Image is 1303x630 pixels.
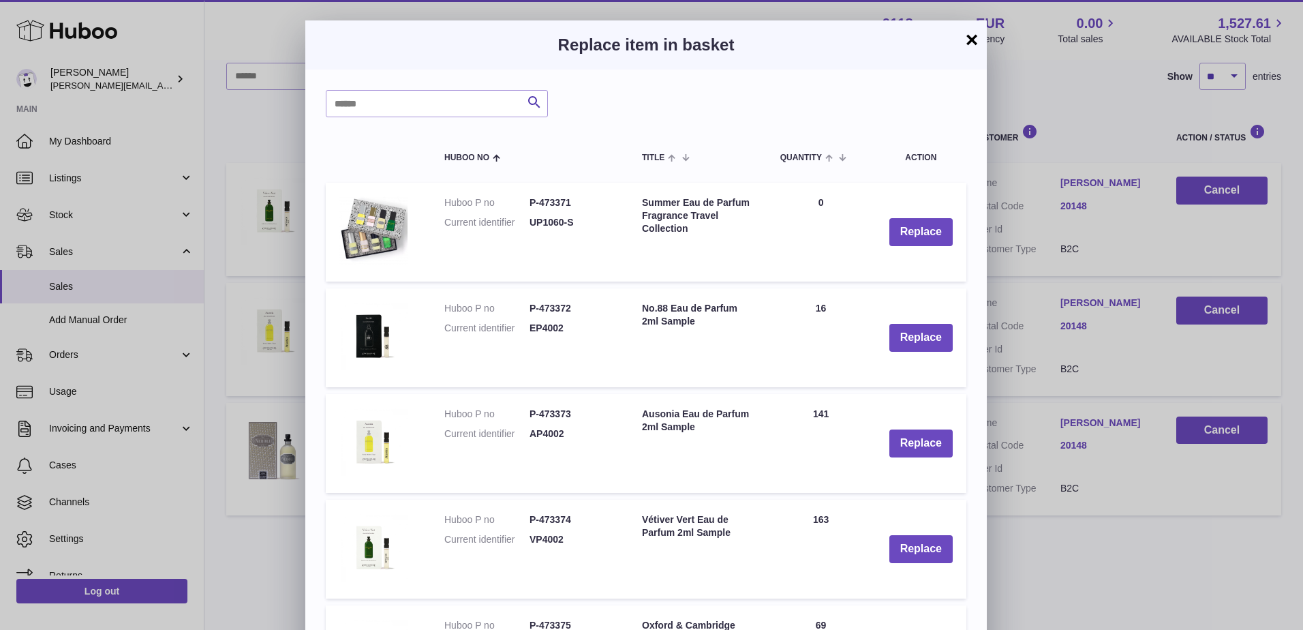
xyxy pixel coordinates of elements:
td: No.88 Eau de Parfum 2ml Sample [628,288,767,387]
dt: Current identifier [444,427,530,440]
button: Replace [889,218,953,246]
img: Vétiver Vert Eau de Parfum 2ml Sample [339,513,408,582]
button: Replace [889,324,953,352]
dd: EP4002 [530,322,615,335]
button: Replace [889,535,953,563]
dd: P-473373 [530,408,615,421]
dt: Current identifier [444,216,530,229]
td: 141 [767,394,876,493]
td: 16 [767,288,876,387]
td: Ausonia Eau de Parfum 2ml Sample [628,394,767,493]
td: 0 [767,183,876,282]
dt: Huboo P no [444,302,530,315]
th: Action [876,138,966,176]
dt: Huboo P no [444,196,530,209]
dd: VP4002 [530,533,615,546]
span: Huboo no [444,153,489,162]
dt: Current identifier [444,533,530,546]
dd: P-473371 [530,196,615,209]
img: Ausonia Eau de Parfum 2ml Sample [339,408,408,476]
dt: Current identifier [444,322,530,335]
td: 163 [767,500,876,599]
td: Summer Eau de Parfum Fragrance Travel Collection [628,183,767,282]
td: Vétiver Vert Eau de Parfum 2ml Sample [628,500,767,599]
span: Quantity [780,153,822,162]
dt: Huboo P no [444,408,530,421]
dd: P-473374 [530,513,615,526]
img: No.88 Eau de Parfum 2ml Sample [339,302,408,370]
h3: Replace item in basket [326,34,966,56]
dd: UP1060-S [530,216,615,229]
img: Summer Eau de Parfum Fragrance Travel Collection [339,196,408,265]
dt: Huboo P no [444,513,530,526]
dd: P-473372 [530,302,615,315]
span: Title [642,153,664,162]
button: Replace [889,430,953,457]
dd: AP4002 [530,427,615,440]
button: × [964,31,980,48]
